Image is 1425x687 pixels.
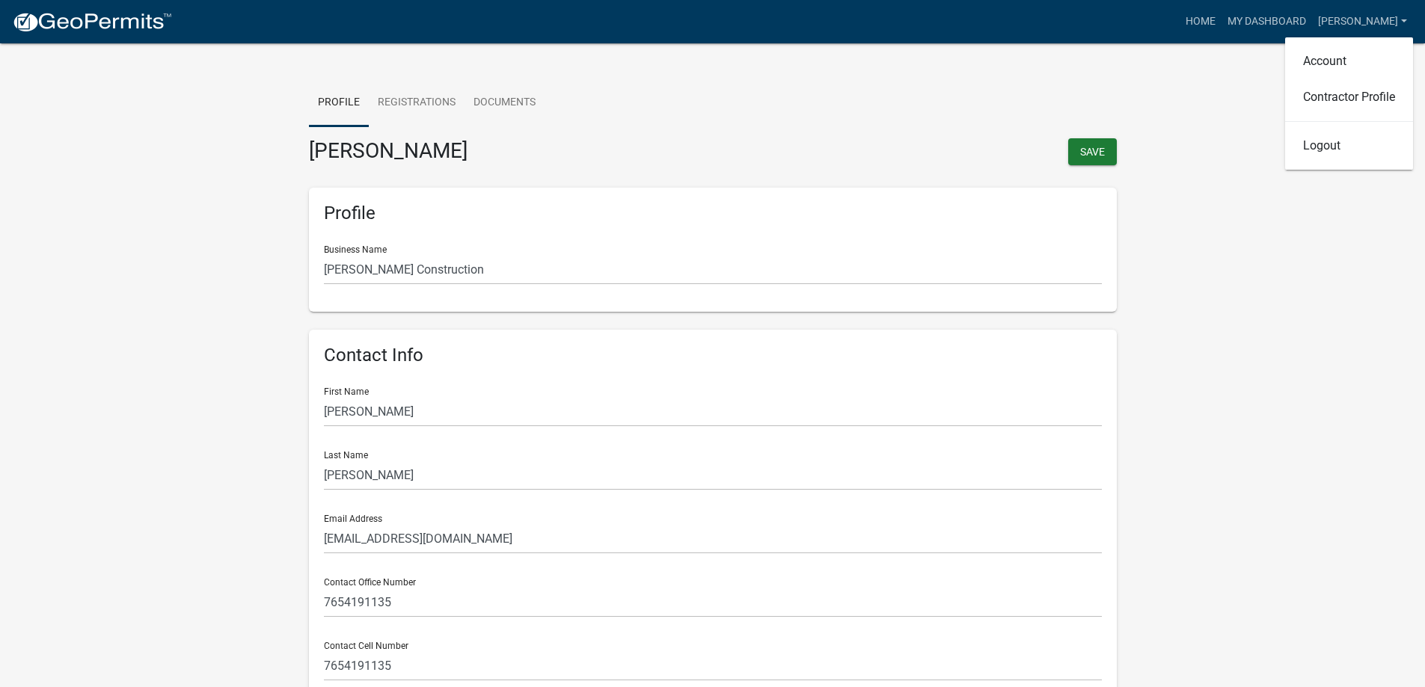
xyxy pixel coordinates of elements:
[1222,7,1312,36] a: My Dashboard
[1312,7,1413,36] a: [PERSON_NAME]
[309,138,702,164] h3: [PERSON_NAME]
[1285,128,1413,164] a: Logout
[1285,43,1413,79] a: Account
[324,345,1102,366] h6: Contact Info
[1285,79,1413,115] a: Contractor Profile
[1285,37,1413,170] div: [PERSON_NAME]
[324,203,1102,224] h6: Profile
[1180,7,1222,36] a: Home
[465,79,545,127] a: Documents
[369,79,465,127] a: Registrations
[309,79,369,127] a: Profile
[1068,138,1117,165] button: Save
